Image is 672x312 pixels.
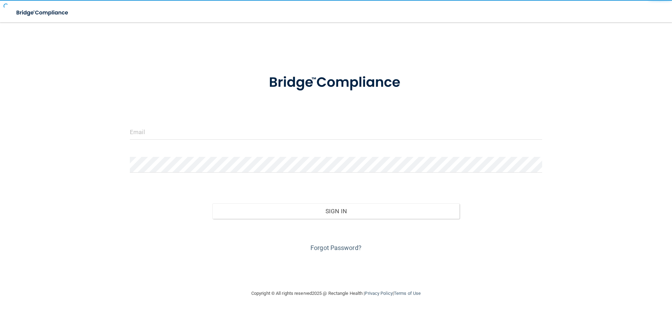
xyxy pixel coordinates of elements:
img: bridge_compliance_login_screen.278c3ca4.svg [10,6,75,20]
img: bridge_compliance_login_screen.278c3ca4.svg [254,64,418,101]
div: Copyright © All rights reserved 2025 @ Rectangle Health | | [208,282,464,305]
input: Email [130,124,542,140]
a: Privacy Policy [365,291,392,296]
a: Forgot Password? [310,244,362,251]
a: Terms of Use [394,291,421,296]
button: Sign In [212,203,460,219]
